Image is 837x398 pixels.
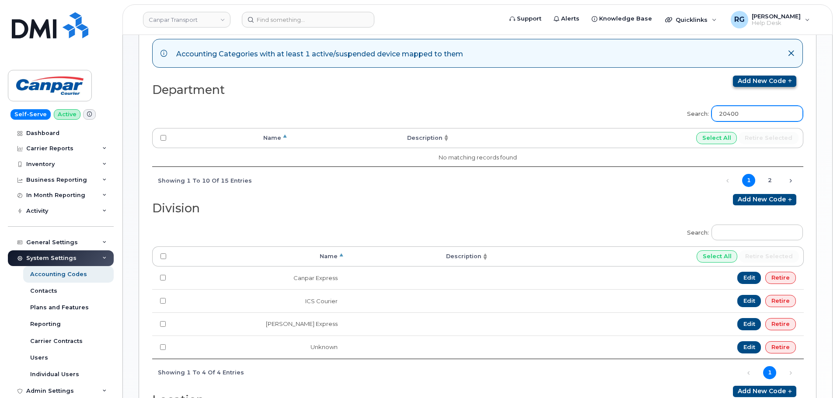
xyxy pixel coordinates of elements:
[697,250,738,263] input: Select All
[152,202,471,215] h2: Division
[517,14,541,23] span: Support
[152,148,803,167] td: No matching records found
[242,12,374,28] input: Find something...
[737,295,761,307] a: Edit
[784,174,797,187] a: Next
[784,366,797,379] a: Next
[711,225,803,240] input: Search:
[586,10,658,28] a: Knowledge Base
[742,174,755,187] a: 1
[174,246,345,266] th: Name: activate to sort column descending
[174,312,345,336] td: [PERSON_NAME] Express
[765,295,796,307] a: Retire
[765,341,796,353] a: Retire
[681,100,803,125] label: Search:
[752,13,801,20] span: [PERSON_NAME]
[765,318,796,330] a: Retire
[152,83,471,97] h2: Department
[733,76,796,87] a: Add new code
[725,11,816,28] div: Robert Graham
[711,106,803,121] input: Search:
[765,272,796,284] a: Retire
[737,318,761,330] a: Edit
[737,341,761,353] a: Edit
[742,366,755,379] a: Previous
[561,14,579,23] span: Alerts
[734,14,745,25] span: RG
[599,14,652,23] span: Knowledge Base
[733,194,796,205] a: Add new code
[152,365,244,380] div: Showing 1 to 4 of 4 entries
[152,173,252,187] div: Showing 1 to 10 of 15 entries
[174,336,345,359] td: Unknown
[176,47,463,59] div: Accounting Categories with at least 1 active/suspended device mapped to them
[548,10,586,28] a: Alerts
[174,266,345,289] td: Canpar Express
[763,366,776,379] a: 1
[733,386,796,397] a: Add new code
[763,174,776,187] a: 2
[696,132,737,144] input: Select All
[681,219,803,243] label: Search:
[503,10,548,28] a: Support
[721,174,734,187] a: Previous
[737,272,761,284] a: Edit
[676,16,708,23] span: Quicklinks
[174,128,289,148] th: Name: activate to sort column descending
[752,20,801,27] span: Help Desk
[659,11,723,28] div: Quicklinks
[345,246,490,266] th: Description: activate to sort column ascending
[143,12,230,28] a: Canpar Transport
[174,289,345,312] td: ICS Courier
[289,128,451,148] th: Description: activate to sort column ascending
